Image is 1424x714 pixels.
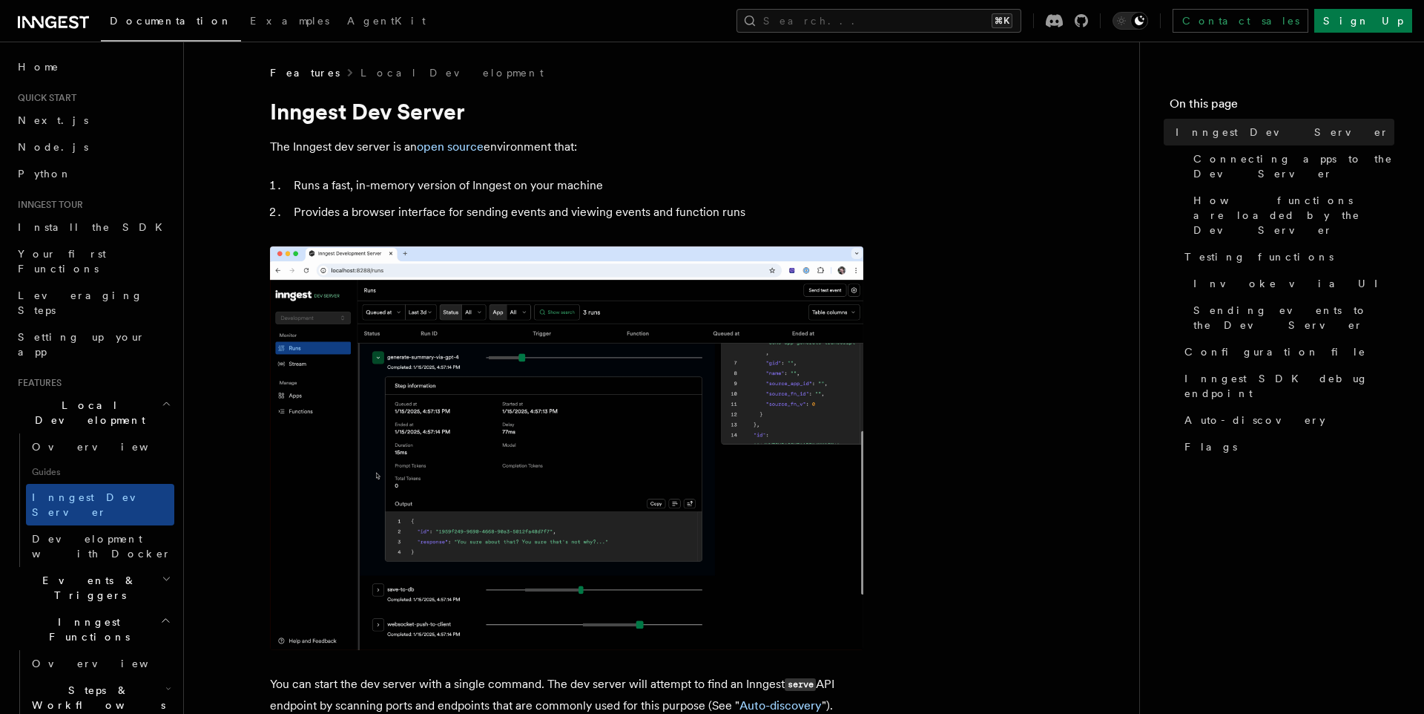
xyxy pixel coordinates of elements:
span: Flags [1184,439,1237,454]
span: Features [12,377,62,389]
a: AgentKit [338,4,435,40]
span: Overview [32,441,185,453]
span: Quick start [12,92,76,104]
h1: Inngest Dev Server [270,98,863,125]
button: Toggle dark mode [1112,12,1148,30]
a: Node.js [12,134,174,160]
a: Inngest Dev Server [1170,119,1394,145]
span: Inngest Functions [12,615,160,644]
code: serve [785,678,816,691]
span: Documentation [110,15,232,27]
span: Steps & Workflows [26,683,165,713]
a: Flags [1179,433,1394,460]
a: Local Development [360,65,544,80]
p: The Inngest dev server is an environment that: [270,137,863,157]
span: How functions are loaded by the Dev Server [1193,193,1394,238]
button: Local Development [12,392,174,433]
a: Python [12,160,174,187]
button: Search...⌘K [736,9,1021,33]
a: Sign Up [1314,9,1412,33]
div: Local Development [12,433,174,567]
a: Connecting apps to the Dev Server [1187,145,1394,187]
kbd: ⌘K [992,13,1012,28]
li: Runs a fast, in-memory version of Inngest on your machine [289,175,863,196]
a: Sending events to the Dev Server [1187,297,1394,338]
span: Features [270,65,340,80]
a: Leveraging Steps [12,282,174,324]
a: Home [12,53,174,80]
a: Contact sales [1173,9,1308,33]
a: Documentation [101,4,241,42]
a: Next.js [12,107,174,134]
span: Configuration file [1184,344,1366,359]
a: Testing functions [1179,243,1394,270]
span: Invoke via UI [1193,276,1391,291]
a: Your first Functions [12,240,174,282]
span: Auto-discovery [1184,413,1325,428]
a: Auto-discovery [739,698,822,713]
a: Configuration file [1179,338,1394,365]
span: Inngest Dev Server [32,491,159,518]
span: Testing functions [1184,249,1334,264]
li: Provides a browser interface for sending events and viewing events and function runs [289,202,863,223]
a: Inngest Dev Server [26,484,174,525]
a: Examples [241,4,338,40]
span: Python [18,168,72,180]
a: open source [417,140,484,154]
span: Node.js [18,141,88,153]
span: Overview [32,658,185,669]
span: Guides [26,460,174,484]
span: Inngest SDK debug endpoint [1184,371,1394,401]
span: Home [18,59,59,74]
button: Inngest Functions [12,609,174,650]
span: Examples [250,15,329,27]
a: Invoke via UI [1187,270,1394,297]
img: Dev Server Demo [270,246,863,650]
span: Local Development [12,398,162,428]
a: Setting up your app [12,324,174,365]
span: AgentKit [347,15,426,27]
h4: On this page [1170,95,1394,119]
a: Overview [26,650,174,677]
a: Auto-discovery [1179,407,1394,433]
a: Overview [26,433,174,460]
span: Your first Functions [18,248,106,275]
span: Install the SDK [18,221,171,233]
span: Sending events to the Dev Server [1193,303,1394,333]
span: Next.js [18,114,88,126]
a: Development with Docker [26,525,174,567]
a: How functions are loaded by the Dev Server [1187,187,1394,243]
button: Events & Triggers [12,567,174,609]
span: Events & Triggers [12,573,162,603]
span: Setting up your app [18,331,145,358]
span: Development with Docker [32,533,171,560]
span: Leveraging Steps [18,289,143,316]
a: Inngest SDK debug endpoint [1179,365,1394,407]
span: Connecting apps to the Dev Server [1193,151,1394,181]
span: Inngest Dev Server [1176,125,1389,140]
a: Install the SDK [12,214,174,240]
span: Inngest tour [12,199,83,211]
